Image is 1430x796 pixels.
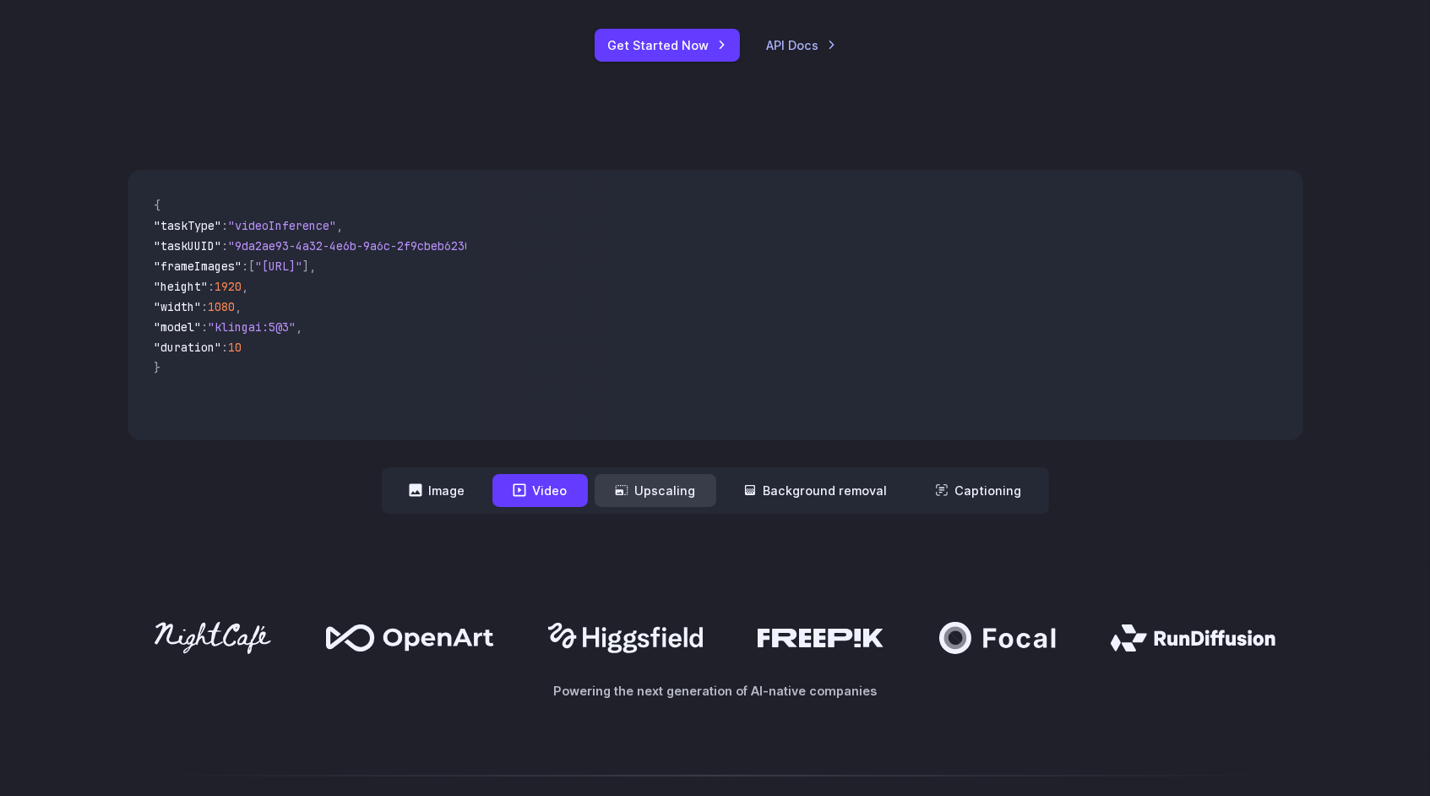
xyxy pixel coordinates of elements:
[202,299,209,314] span: :
[249,259,256,274] span: [
[256,259,303,274] span: "[URL]"
[915,474,1042,507] button: Captioning
[155,279,209,294] span: "height"
[215,279,242,294] span: 1920
[202,319,209,335] span: :
[242,279,249,294] span: ,
[595,474,716,507] button: Upscaling
[767,35,836,55] a: API Docs
[595,29,740,62] a: Get Started Now
[128,681,1303,701] p: Powering the next generation of AI-native companies
[222,340,229,355] span: :
[222,238,229,254] span: :
[310,259,317,274] span: ,
[242,259,249,274] span: :
[229,238,486,254] span: "9da2ae93-4a32-4e6b-9a6c-2f9cbeb62301"
[155,299,202,314] span: "width"
[723,474,908,507] button: Background removal
[492,474,588,507] button: Video
[337,218,344,233] span: ,
[155,360,161,375] span: }
[155,218,222,233] span: "taskType"
[209,299,236,314] span: 1080
[389,474,486,507] button: Image
[209,279,215,294] span: :
[155,259,242,274] span: "frameImages"
[229,340,242,355] span: 10
[296,319,303,335] span: ,
[222,218,229,233] span: :
[236,299,242,314] span: ,
[155,340,222,355] span: "duration"
[209,319,296,335] span: "klingai:5@3"
[155,319,202,335] span: "model"
[303,259,310,274] span: ]
[229,218,337,233] span: "videoInference"
[155,238,222,254] span: "taskUUID"
[155,198,161,213] span: {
